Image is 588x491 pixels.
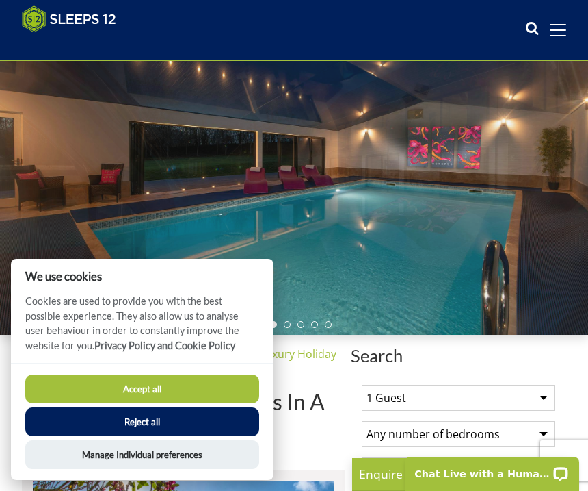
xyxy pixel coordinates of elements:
[15,41,159,53] iframe: Customer reviews powered by Trustpilot
[94,340,235,351] a: Privacy Policy and Cookie Policy
[351,346,566,365] span: Search
[362,457,555,483] input: Arrival Date
[22,5,116,33] img: Sleeps 12
[396,448,588,491] iframe: LiveChat chat widget
[11,270,273,283] h2: We use cookies
[11,294,273,363] p: Cookies are used to provide you with the best possible experience. They also allow us to analyse ...
[25,407,259,436] button: Reject all
[359,465,564,483] p: Enquire Now
[25,440,259,469] button: Manage Individual preferences
[25,375,259,403] button: Accept all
